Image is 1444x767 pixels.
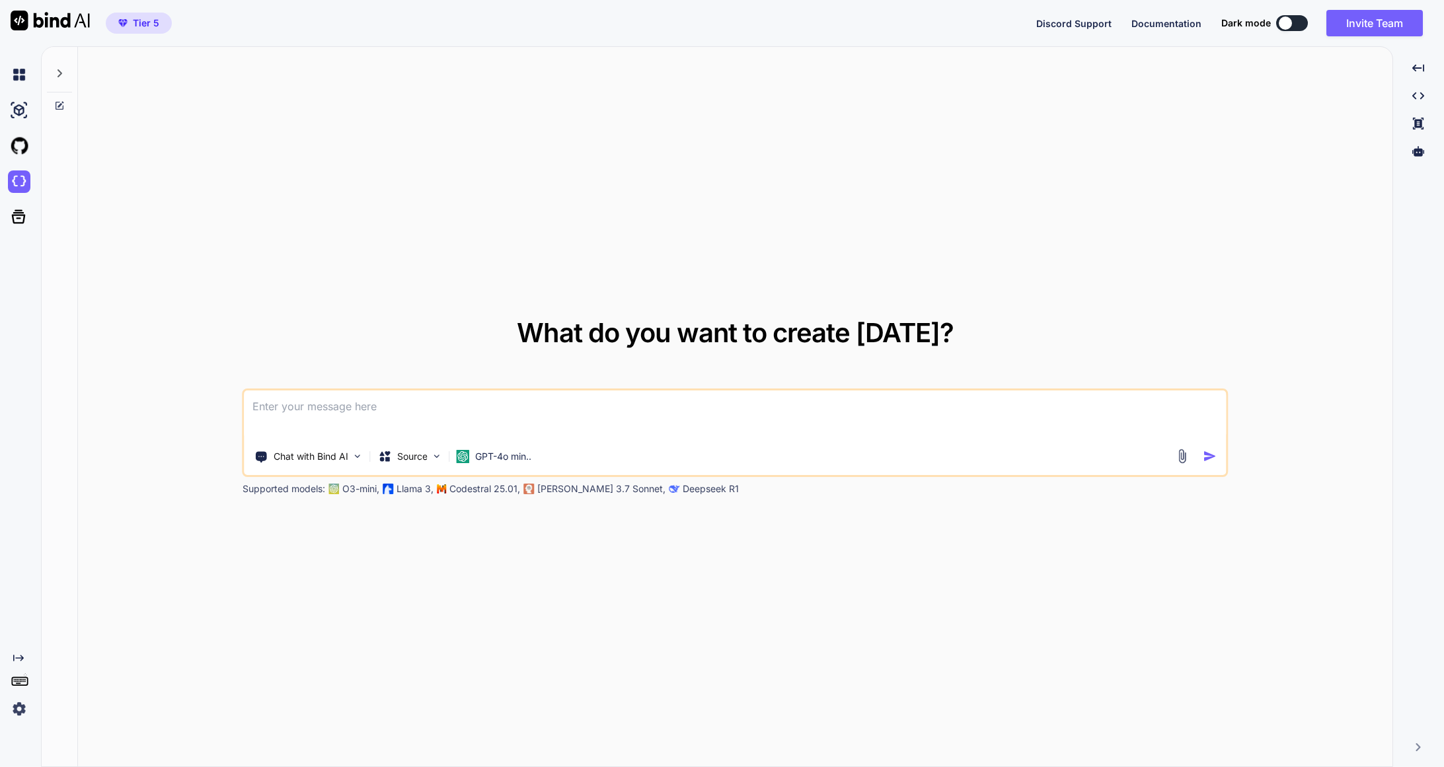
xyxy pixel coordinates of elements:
[133,17,159,30] span: Tier 5
[457,450,470,463] img: GPT-4o mini
[8,135,30,157] img: githubLight
[1036,18,1112,29] span: Discord Support
[8,698,30,720] img: settings
[106,13,172,34] button: premiumTier 5
[437,484,447,493] img: Mistral-AI
[1326,10,1423,36] button: Invite Team
[524,484,535,494] img: claude
[397,482,434,495] p: Llama 3,
[11,11,90,30] img: Bind AI
[669,484,680,494] img: claude
[1174,449,1190,464] img: attachment
[274,450,348,463] p: Chat with Bind AI
[8,99,30,122] img: ai-studio
[449,482,520,495] p: Codestral 25.01,
[329,484,340,494] img: GPT-4
[683,482,739,495] p: Deepseek R1
[383,484,394,494] img: Llama2
[537,482,665,495] p: [PERSON_NAME] 3.7 Sonnet,
[118,19,128,27] img: premium
[1131,17,1201,30] button: Documentation
[8,170,30,193] img: darkCloudIdeIcon
[243,482,325,495] p: Supported models:
[8,63,30,86] img: chat
[1221,17,1271,30] span: Dark mode
[342,482,379,495] p: O3-mini,
[517,316,954,349] span: What do you want to create [DATE]?
[475,450,531,463] p: GPT-4o min..
[1203,449,1217,463] img: icon
[352,451,363,462] img: Pick Tools
[432,451,443,462] img: Pick Models
[397,450,428,463] p: Source
[1131,18,1201,29] span: Documentation
[1036,17,1112,30] button: Discord Support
